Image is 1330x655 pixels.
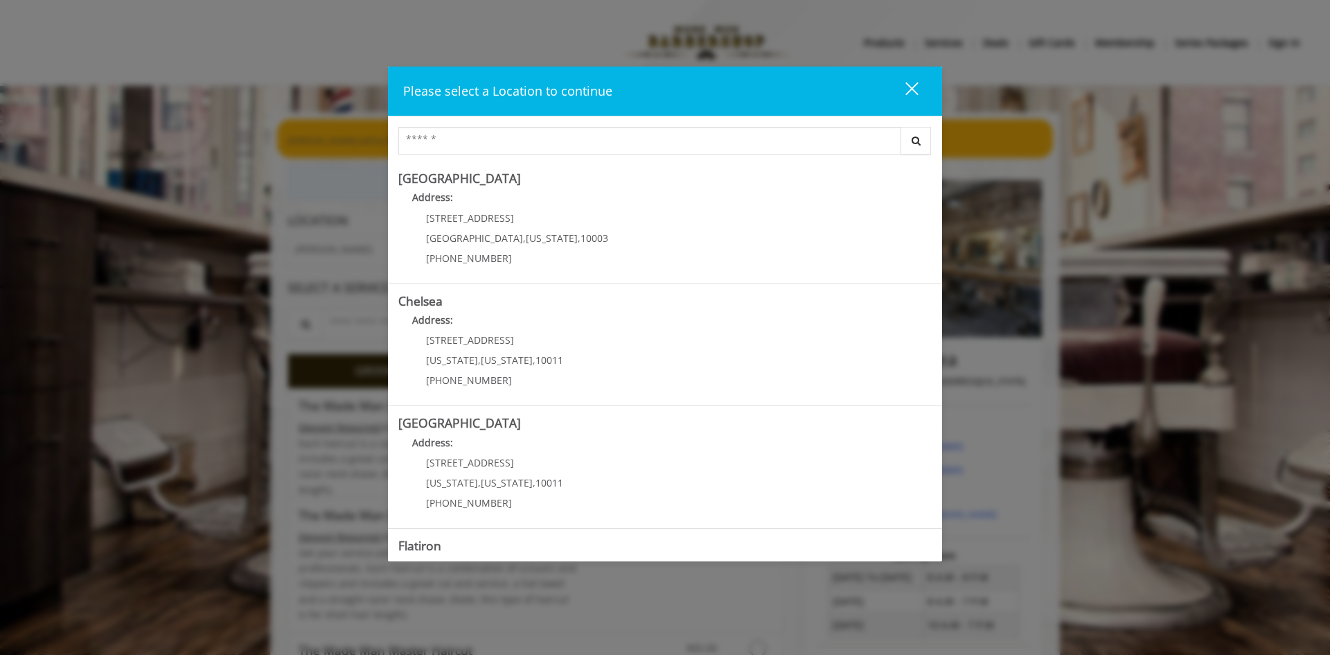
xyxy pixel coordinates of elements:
[412,313,453,326] b: Address:
[535,476,563,489] span: 10011
[426,252,512,265] span: [PHONE_NUMBER]
[398,292,443,309] b: Chelsea
[426,353,478,367] span: [US_STATE]
[481,476,533,489] span: [US_STATE]
[398,537,441,554] b: Flatiron
[426,232,523,245] span: [GEOGRAPHIC_DATA]
[478,353,481,367] span: ,
[398,414,521,431] b: [GEOGRAPHIC_DATA]
[580,232,608,245] span: 10003
[398,127,932,161] div: Center Select
[426,456,514,469] span: [STREET_ADDRESS]
[889,81,917,102] div: close dialog
[412,191,453,204] b: Address:
[426,211,514,225] span: [STREET_ADDRESS]
[481,353,533,367] span: [US_STATE]
[535,353,563,367] span: 10011
[578,232,580,245] span: ,
[398,170,521,186] b: [GEOGRAPHIC_DATA]
[426,374,512,387] span: [PHONE_NUMBER]
[880,77,927,105] button: close dialog
[412,436,453,449] b: Address:
[426,496,512,509] span: [PHONE_NUMBER]
[426,333,514,347] span: [STREET_ADDRESS]
[426,476,478,489] span: [US_STATE]
[526,232,578,245] span: [US_STATE]
[398,127,901,155] input: Search Center
[533,353,535,367] span: ,
[523,232,526,245] span: ,
[908,136,924,146] i: Search button
[533,476,535,489] span: ,
[478,476,481,489] span: ,
[403,82,612,99] span: Please select a Location to continue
